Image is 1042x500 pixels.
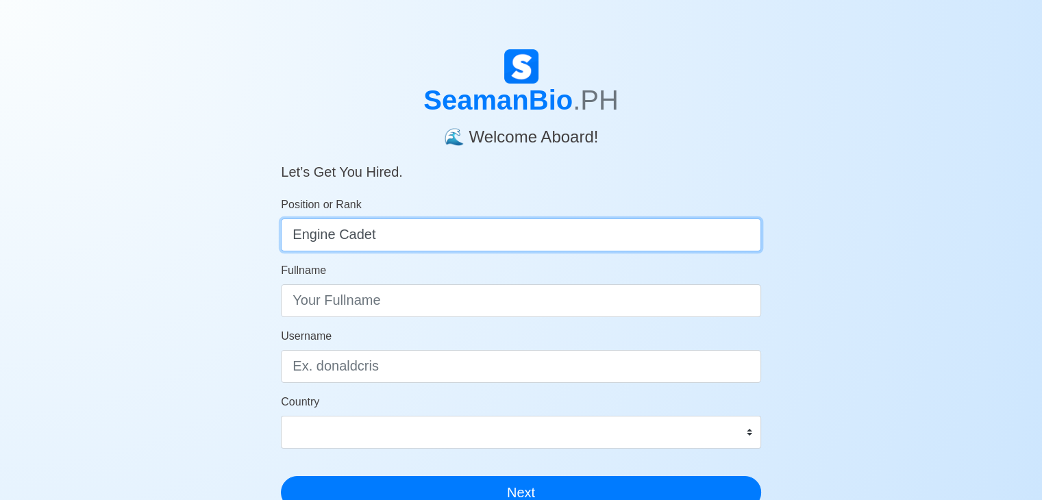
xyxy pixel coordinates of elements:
input: Your Fullname [281,284,761,317]
label: Country [281,394,319,410]
input: Ex. donaldcris [281,350,761,383]
span: Username [281,330,332,342]
h1: SeamanBio [281,84,761,116]
span: Fullname [281,264,326,276]
h4: 🌊 Welcome Aboard! [281,116,761,147]
img: Logo [504,49,538,84]
h5: Let’s Get You Hired. [281,147,761,180]
input: ex. 2nd Officer w/Master License [281,218,761,251]
span: .PH [573,85,619,115]
span: Position or Rank [281,199,361,210]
